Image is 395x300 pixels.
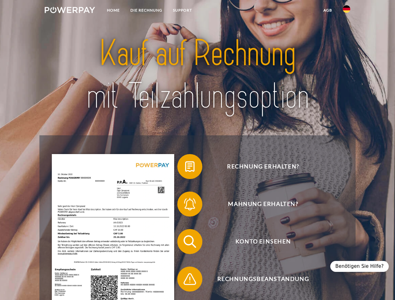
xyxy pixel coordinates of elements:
a: DIE RECHNUNG [125,5,168,16]
img: qb_bill.svg [182,159,198,174]
button: Rechnungsbeanstandung [177,267,340,292]
button: Konto einsehen [177,229,340,254]
button: Rechnung erhalten? [177,154,340,179]
img: qb_bell.svg [182,196,198,212]
a: SUPPORT [168,5,197,16]
img: qb_search.svg [182,234,198,249]
img: logo-powerpay-white.svg [45,7,95,13]
span: Konto einsehen [186,229,340,254]
span: Rechnung erhalten? [186,154,340,179]
img: qb_warning.svg [182,271,198,287]
img: de [343,5,350,13]
button: Mahnung erhalten? [177,192,340,217]
span: Rechnungsbeanstandung [186,267,340,292]
a: Home [102,5,125,16]
span: Mahnung erhalten? [186,192,340,217]
img: title-powerpay_de.svg [60,30,335,120]
a: agb [318,5,337,16]
div: Benötigen Sie Hilfe? [330,261,389,272]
